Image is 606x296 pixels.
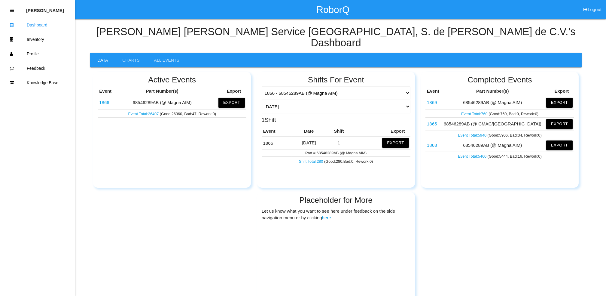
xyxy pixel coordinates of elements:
td: 68546289AB (@ CMAC/[GEOGRAPHIC_DATA]) [441,118,544,131]
button: Export [218,98,245,107]
div: Close [10,3,14,18]
a: Shift Total:280 [299,159,324,164]
h2: Active Events [98,76,246,84]
h2: Placeholder for More [262,196,410,205]
th: Export [205,86,246,96]
th: Date [292,126,326,136]
th: Shift [326,126,352,136]
td: 68546289AB (@ Magna AIM) [98,96,119,109]
a: All Events [147,53,187,67]
a: Inventory [0,32,75,47]
h2: Completed Events [425,76,574,84]
td: 68546289AB (@ Magna AIM) [119,96,205,109]
h3: 1 Shift [262,116,276,123]
td: 68546289AB (@ CMAC/Brownstown) [425,118,441,131]
th: Export [352,126,410,136]
td: 68546289AB (@ Magna AIM) [262,136,292,149]
a: Charts [115,53,147,67]
a: 1863 [427,143,437,148]
a: Event Total:26407 [128,112,160,116]
p: Let us know what you want to see here under feedback on the side navigation menu or by clicking [262,207,410,221]
p: (Good: 26360 , Bad: 47 , Rework: 0 ) [99,110,245,117]
th: Part Number(s) [119,86,205,96]
th: Part Number(s) [441,86,544,96]
td: 1 [326,136,352,149]
td: Part #: 68546289AB (@ Magna AIM) [262,150,410,157]
p: (Good: 5906 , Bad: 34 , Rework: 0 ) [427,131,573,138]
a: here [322,215,331,220]
td: 68546289AB (@ Magna AIM) [441,96,544,109]
th: Event [262,126,292,136]
a: Knowledge Base [0,76,75,90]
a: Event Total:5460 [458,154,487,159]
p: (Good: 760 , Bad: 0 , Rework: 0 ) [427,110,573,117]
a: Event Total:5940 [458,133,487,137]
td: [DATE] [292,136,326,149]
td: 68546289AB (@ Magna AIM) [425,96,441,109]
a: Event Total:760 [461,112,489,116]
button: Export [546,119,573,129]
h2: Shifts For Event [262,76,410,84]
a: 1869 [427,100,437,105]
a: 1866 [99,100,109,105]
button: Export [546,140,573,150]
a: 1865 [427,121,437,126]
button: Export [546,98,573,107]
th: Event [425,86,441,96]
a: Data [90,53,115,67]
th: Event [98,86,119,96]
p: Diego Altamirano [26,3,64,13]
td: 68546289AB (@ Magna AIM) [441,139,544,152]
a: Dashboard [0,18,75,32]
p: ( Good : 280 , Bad : 0 , Rework: 0 ) [263,157,409,164]
td: 68546289AB (@ Magna AIM) [425,139,441,152]
p: (Good: 5444 , Bad: 16 , Rework: 0 ) [427,153,573,159]
a: Profile [0,47,75,61]
th: Export [544,86,574,96]
button: Export [382,138,409,148]
h4: [PERSON_NAME] [PERSON_NAME] Service [GEOGRAPHIC_DATA], S. de [PERSON_NAME] de C.V. 's Dashboard [90,26,582,49]
a: Feedback [0,61,75,76]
